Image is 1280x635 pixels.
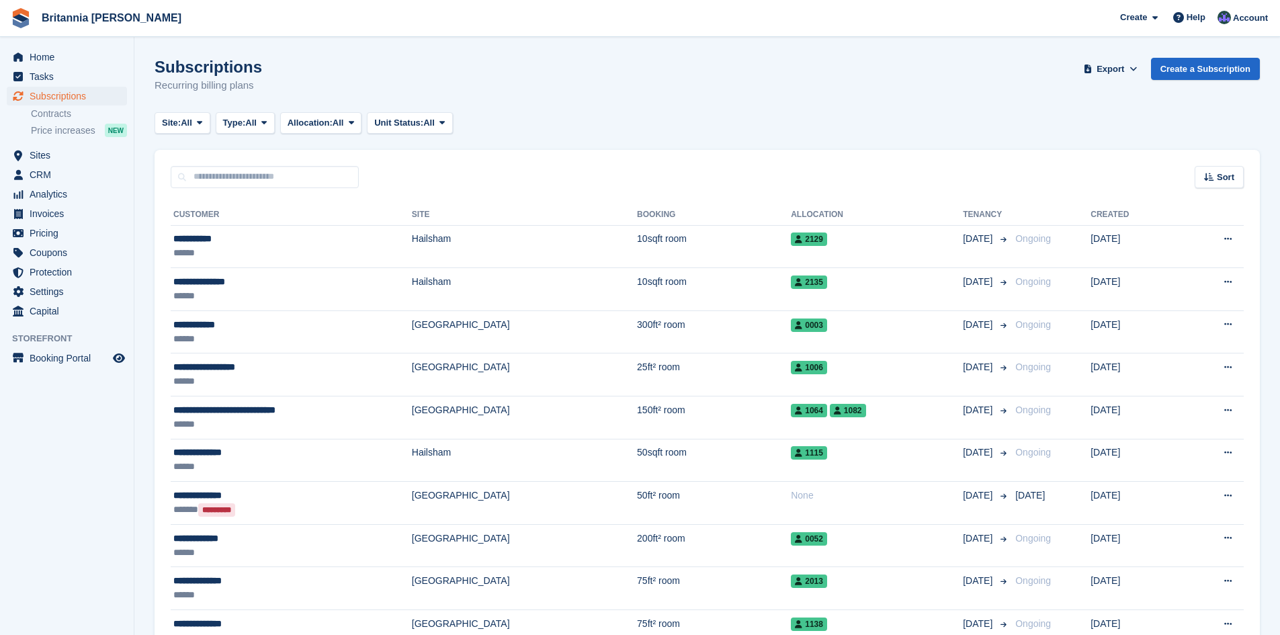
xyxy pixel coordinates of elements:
span: Settings [30,282,110,301]
span: Invoices [30,204,110,223]
a: Price increases NEW [31,123,127,138]
span: Unit Status: [374,116,423,130]
a: Create a Subscription [1151,58,1260,80]
td: [DATE] [1091,482,1179,525]
button: Site: All [155,112,210,134]
span: [DATE] [963,275,995,289]
td: [GEOGRAPHIC_DATA] [412,524,637,567]
a: menu [7,87,127,105]
td: 50ft² room [637,482,791,525]
span: Site: [162,116,181,130]
span: 1064 [791,404,827,417]
span: All [333,116,344,130]
a: Contracts [31,108,127,120]
img: Lee Cradock [1218,11,1231,24]
button: Allocation: All [280,112,362,134]
span: Export [1097,62,1124,76]
a: menu [7,67,127,86]
span: Price increases [31,124,95,137]
span: [DATE] [963,574,995,588]
td: 10sqft room [637,225,791,268]
td: [DATE] [1091,268,1179,311]
span: Ongoing [1015,533,1051,544]
td: [GEOGRAPHIC_DATA] [412,567,637,610]
span: 2013 [791,575,827,588]
span: [DATE] [963,232,995,246]
a: menu [7,243,127,262]
td: [DATE] [1091,353,1179,396]
td: [GEOGRAPHIC_DATA] [412,310,637,353]
span: Account [1233,11,1268,25]
span: Analytics [30,185,110,204]
span: Allocation: [288,116,333,130]
span: Create [1120,11,1147,24]
span: [DATE] [963,532,995,546]
a: menu [7,48,127,67]
span: [DATE] [963,446,995,460]
span: Ongoing [1015,447,1051,458]
h1: Subscriptions [155,58,262,76]
div: None [791,489,963,503]
td: [DATE] [1091,225,1179,268]
span: Protection [30,263,110,282]
td: [DATE] [1091,310,1179,353]
span: 1006 [791,361,827,374]
td: Hailsham [412,439,637,482]
td: [GEOGRAPHIC_DATA] [412,353,637,396]
span: Type: [223,116,246,130]
td: 75ft² room [637,567,791,610]
a: menu [7,224,127,243]
a: Preview store [111,350,127,366]
th: Allocation [791,204,963,226]
span: Ongoing [1015,575,1051,586]
td: 25ft² room [637,353,791,396]
span: Capital [30,302,110,321]
td: 150ft² room [637,396,791,439]
td: 50sqft room [637,439,791,482]
a: menu [7,146,127,165]
div: NEW [105,124,127,137]
span: [DATE] [1015,490,1045,501]
a: menu [7,282,127,301]
span: Ongoing [1015,319,1051,330]
a: menu [7,185,127,204]
a: menu [7,165,127,184]
a: menu [7,204,127,223]
p: Recurring billing plans [155,78,262,93]
span: Home [30,48,110,67]
span: CRM [30,165,110,184]
span: [DATE] [963,403,995,417]
td: [DATE] [1091,567,1179,610]
td: [GEOGRAPHIC_DATA] [412,482,637,525]
span: 1115 [791,446,827,460]
span: All [245,116,257,130]
span: Booking Portal [30,349,110,368]
span: Sites [30,146,110,165]
span: [DATE] [963,617,995,631]
img: stora-icon-8386f47178a22dfd0bd8f6a31ec36ba5ce8667c1dd55bd0f319d3a0aa187defe.svg [11,8,31,28]
span: All [181,116,192,130]
span: 1082 [830,404,866,417]
span: 1138 [791,618,827,631]
span: Pricing [30,224,110,243]
button: Type: All [216,112,275,134]
td: 200ft² room [637,524,791,567]
a: menu [7,349,127,368]
td: [DATE] [1091,524,1179,567]
td: Hailsham [412,268,637,311]
span: 0003 [791,319,827,332]
span: 2135 [791,276,827,289]
span: Storefront [12,332,134,345]
td: 300ft² room [637,310,791,353]
span: Coupons [30,243,110,262]
td: 10sqft room [637,268,791,311]
a: menu [7,263,127,282]
th: Tenancy [963,204,1010,226]
span: 0052 [791,532,827,546]
th: Created [1091,204,1179,226]
th: Site [412,204,637,226]
th: Booking [637,204,791,226]
span: [DATE] [963,318,995,332]
span: [DATE] [963,360,995,374]
span: Ongoing [1015,276,1051,287]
